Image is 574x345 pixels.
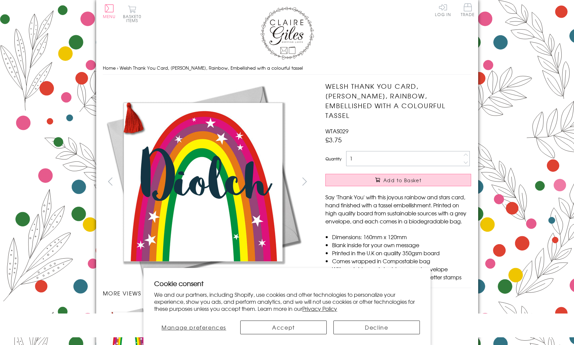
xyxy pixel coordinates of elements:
span: Manage preferences [162,323,226,331]
p: We and our partners, including Shopify, use cookies and other technologies to personalize your ex... [154,291,420,312]
span: £3.75 [325,135,342,144]
span: Add to Basket [383,177,422,184]
span: Trade [461,3,475,16]
li: With matching sustainable sourced envelope [332,265,471,273]
li: Blank inside for your own message [332,241,471,249]
img: Welsh Thank You Card, Diolch, Rainbow, Embellished with a colourful tassel [103,81,304,282]
a: Home [103,65,116,71]
img: Welsh Thank You Card, Diolch, Rainbow, Embellished with a colourful tassel [312,81,513,282]
button: Basket0 items [123,5,141,22]
span: › [117,65,118,71]
li: Comes wrapped in Compostable bag [332,257,471,265]
button: Decline [333,321,420,334]
li: Dimensions: 160mm x 120mm [332,233,471,241]
label: Quantity [325,156,341,162]
span: Welsh Thank You Card, [PERSON_NAME], Rainbow, Embellished with a colourful tassel [120,65,303,71]
img: Claire Giles Greetings Cards [260,7,314,60]
button: Add to Basket [325,174,471,186]
h3: More views [103,289,312,297]
a: Privacy Policy [302,304,337,313]
button: prev [103,174,118,189]
button: Menu [103,4,116,18]
span: 0 items [126,13,141,23]
span: WTAS029 [325,127,348,135]
button: Manage preferences [154,321,234,334]
h1: Welsh Thank You Card, [PERSON_NAME], Rainbow, Embellished with a colourful tassel [325,81,471,120]
a: Trade [461,3,475,18]
a: Log In [435,3,451,16]
h2: Cookie consent [154,279,420,288]
button: next [297,174,312,189]
span: Menu [103,13,116,19]
p: Say 'Thank You' with this joyous rainbow and stars card, hand finished with a tassel embellishmen... [325,193,471,225]
li: Printed in the U.K on quality 350gsm board [332,249,471,257]
button: Accept [240,321,327,334]
nav: breadcrumbs [103,61,471,75]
